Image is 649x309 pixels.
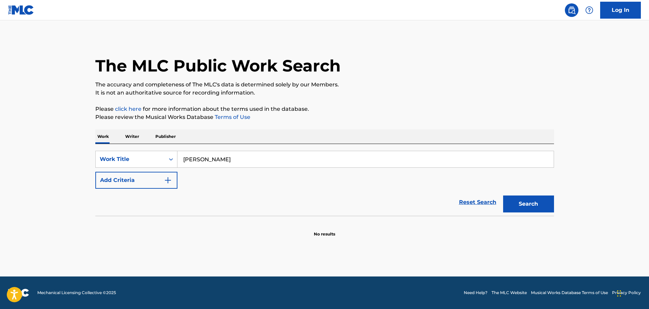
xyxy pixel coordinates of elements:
form: Search Form [95,151,554,216]
img: MLC Logo [8,5,34,15]
p: Publisher [153,129,178,144]
a: Public Search [565,3,578,17]
button: Add Criteria [95,172,177,189]
p: Please for more information about the terms used in the database. [95,105,554,113]
a: Privacy Policy [612,290,641,296]
button: Search [503,195,554,212]
img: search [568,6,576,14]
a: The MLC Website [492,290,527,296]
img: 9d2ae6d4665cec9f34b9.svg [164,176,172,184]
iframe: Chat Widget [615,276,649,309]
p: No results [314,223,335,237]
img: help [585,6,593,14]
a: Log In [600,2,641,19]
p: Writer [123,129,141,144]
p: It is not an authoritative source for recording information. [95,89,554,97]
a: Terms of Use [213,114,250,120]
img: logo [8,289,29,297]
h1: The MLC Public Work Search [95,56,341,76]
span: Mechanical Licensing Collective © 2025 [37,290,116,296]
p: The accuracy and completeness of The MLC's data is determined solely by our Members. [95,81,554,89]
a: Need Help? [464,290,488,296]
div: Help [583,3,596,17]
div: Work Title [100,155,161,163]
p: Please review the Musical Works Database [95,113,554,121]
a: Musical Works Database Terms of Use [531,290,608,296]
p: Work [95,129,111,144]
a: click here [115,106,141,112]
a: Reset Search [456,195,500,210]
div: Arrastrar [617,283,621,304]
div: Widget de chat [615,276,649,309]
